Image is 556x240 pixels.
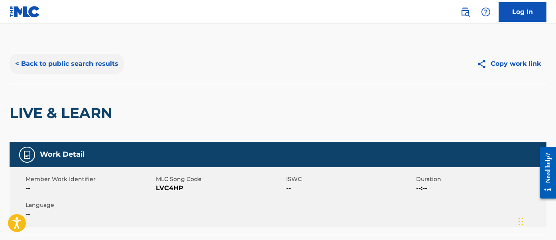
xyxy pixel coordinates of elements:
[22,150,32,159] img: Work Detail
[10,54,124,74] button: < Back to public search results
[10,6,40,18] img: MLC Logo
[26,201,154,209] span: Language
[534,140,556,205] iframe: Resource Center
[26,209,154,219] span: --
[156,183,284,193] span: LVC4HP
[519,210,523,234] div: Drag
[40,150,84,159] h5: Work Detail
[460,7,470,17] img: search
[481,7,491,17] img: help
[26,183,154,193] span: --
[416,183,544,193] span: --:--
[471,54,546,74] button: Copy work link
[416,175,544,183] span: Duration
[10,104,116,122] h2: LIVE & LEARN
[457,4,473,20] a: Public Search
[156,175,284,183] span: MLC Song Code
[499,2,546,22] a: Log In
[478,4,494,20] div: Help
[286,175,415,183] span: ISWC
[26,175,154,183] span: Member Work Identifier
[286,183,415,193] span: --
[516,202,556,240] iframe: Chat Widget
[477,59,491,69] img: Copy work link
